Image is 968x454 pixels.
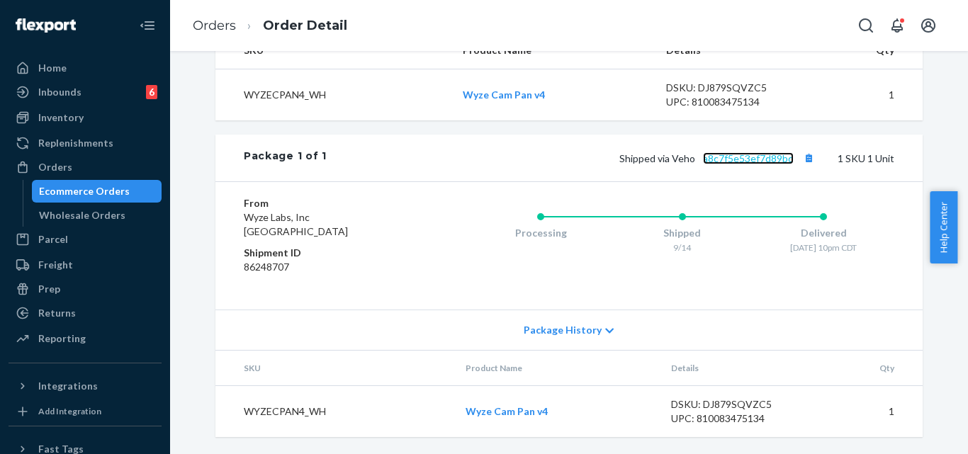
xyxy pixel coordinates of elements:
[38,85,81,99] div: Inbounds
[883,11,911,40] button: Open notifications
[703,152,794,164] a: a8c7f5e53ef7d89bd
[133,11,162,40] button: Close Navigation
[38,61,67,75] div: Home
[327,149,894,167] div: 1 SKU 1 Unit
[9,375,162,397] button: Integrations
[9,302,162,324] a: Returns
[524,323,602,337] span: Package History
[9,403,162,420] a: Add Integration
[38,110,84,125] div: Inventory
[9,156,162,178] a: Orders
[612,242,753,254] div: 9/14
[914,11,942,40] button: Open account menu
[9,106,162,129] a: Inventory
[9,81,162,103] a: Inbounds6
[38,306,76,320] div: Returns
[466,405,548,417] a: Wyze Cam Pan v4
[810,69,923,121] td: 1
[244,196,413,210] dt: From
[244,260,413,274] dd: 86248707
[215,351,454,386] th: SKU
[9,327,162,350] a: Reporting
[9,228,162,251] a: Parcel
[619,152,818,164] span: Shipped via Veho
[666,95,799,109] div: UPC: 810083475134
[244,246,413,260] dt: Shipment ID
[38,331,86,346] div: Reporting
[244,211,348,237] span: Wyze Labs, Inc [GEOGRAPHIC_DATA]
[799,149,818,167] button: Copy tracking number
[244,149,327,167] div: Package 1 of 1
[671,397,804,412] div: DSKU: DJ879SQVZC5
[666,81,799,95] div: DSKU: DJ879SQVZC5
[215,69,451,121] td: WYZECPAN4_WH
[215,386,454,438] td: WYZECPAN4_WH
[32,204,162,227] a: Wholesale Orders
[181,5,359,47] ol: breadcrumbs
[660,351,816,386] th: Details
[38,405,101,417] div: Add Integration
[930,191,957,263] button: Help Center
[146,85,157,99] div: 6
[463,89,545,101] a: Wyze Cam Pan v4
[454,351,660,386] th: Product Name
[16,18,76,33] img: Flexport logo
[38,136,113,150] div: Replenishments
[9,132,162,154] a: Replenishments
[753,226,894,240] div: Delivered
[32,180,162,203] a: Ecommerce Orders
[753,242,894,254] div: [DATE] 10pm CDT
[38,258,73,272] div: Freight
[9,57,162,79] a: Home
[612,226,753,240] div: Shipped
[470,226,612,240] div: Processing
[38,282,60,296] div: Prep
[39,208,125,222] div: Wholesale Orders
[816,386,923,438] td: 1
[852,11,880,40] button: Open Search Box
[9,254,162,276] a: Freight
[193,18,236,33] a: Orders
[671,412,804,426] div: UPC: 810083475134
[38,160,72,174] div: Orders
[816,351,923,386] th: Qty
[263,18,347,33] a: Order Detail
[9,278,162,300] a: Prep
[39,184,130,198] div: Ecommerce Orders
[38,379,98,393] div: Integrations
[38,232,68,246] div: Parcel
